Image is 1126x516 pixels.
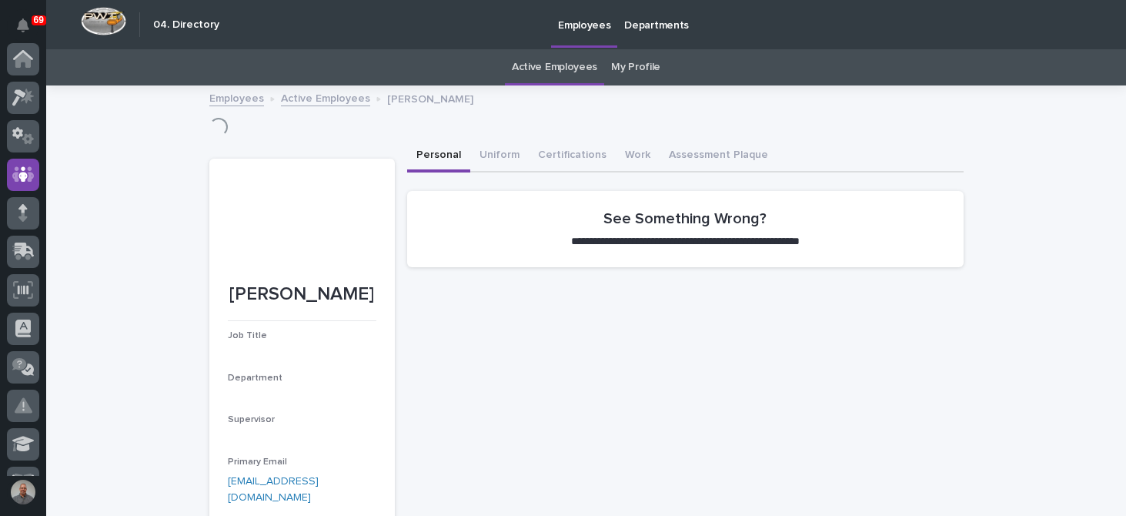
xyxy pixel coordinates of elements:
[153,18,219,32] h2: 04. Directory
[228,457,287,467] span: Primary Email
[7,9,39,42] button: Notifications
[611,49,660,85] a: My Profile
[209,89,264,106] a: Employees
[34,15,44,25] p: 69
[407,140,470,173] button: Personal
[19,18,39,43] div: Notifications69
[660,140,777,173] button: Assessment Plaque
[603,209,767,228] h2: See Something Wrong?
[387,89,473,106] p: [PERSON_NAME]
[529,140,616,173] button: Certifications
[228,476,319,503] a: [EMAIL_ADDRESS][DOMAIN_NAME]
[281,89,370,106] a: Active Employees
[228,415,275,424] span: Supervisor
[470,140,529,173] button: Uniform
[81,7,126,35] img: Workspace Logo
[228,331,267,340] span: Job Title
[228,283,376,306] p: [PERSON_NAME]
[616,140,660,173] button: Work
[7,476,39,508] button: users-avatar
[512,49,597,85] a: Active Employees
[228,374,282,383] span: Department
